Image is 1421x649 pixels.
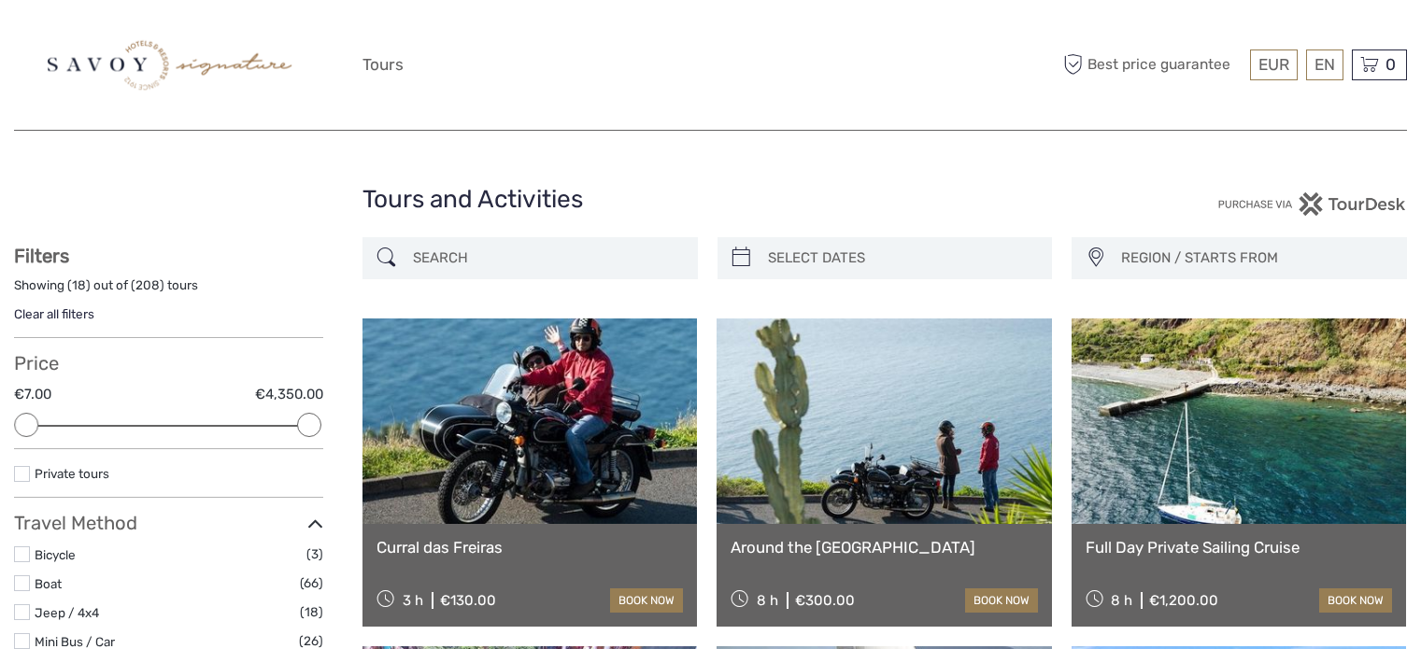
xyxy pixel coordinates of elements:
[757,592,778,609] span: 8 h
[35,634,115,649] a: Mini Bus / Car
[45,14,293,116] img: 3277-1c346890-c6f6-4fa1-a3ad-f4ea560112ad_logo_big.png
[440,592,496,609] div: €130.00
[14,306,94,321] a: Clear all filters
[14,276,323,305] div: Showing ( ) out of ( ) tours
[731,538,1037,557] a: Around the [GEOGRAPHIC_DATA]
[1111,592,1132,609] span: 8 h
[405,242,689,275] input: SEARCH
[403,592,423,609] span: 3 h
[1383,55,1399,74] span: 0
[300,572,323,594] span: (66)
[1306,49,1343,80] div: EN
[1319,588,1392,613] a: book now
[965,588,1038,613] a: book now
[300,601,323,623] span: (18)
[35,605,99,620] a: Jeep / 4x4
[1217,192,1407,216] img: PurchaseViaTourDesk.png
[255,385,323,404] label: €4,350.00
[1258,55,1289,74] span: EUR
[795,592,855,609] div: €300.00
[14,245,69,267] strong: Filters
[362,51,404,78] a: Tours
[1059,49,1245,80] span: Best price guarantee
[760,242,1044,275] input: SELECT DATES
[610,588,683,613] a: book now
[14,512,323,534] h3: Travel Method
[377,538,683,557] a: Curral das Freiras
[135,276,160,294] label: 208
[1113,243,1398,274] button: REGION / STARTS FROM
[14,352,323,374] h3: Price
[35,466,109,481] a: Private tours
[35,547,76,562] a: Bicycle
[1086,538,1392,557] a: Full Day Private Sailing Cruise
[306,543,323,565] span: (3)
[35,576,62,591] a: Boat
[72,276,86,294] label: 18
[362,185,1059,215] h1: Tours and Activities
[1149,592,1218,609] div: €1,200.00
[14,385,51,404] label: €7.00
